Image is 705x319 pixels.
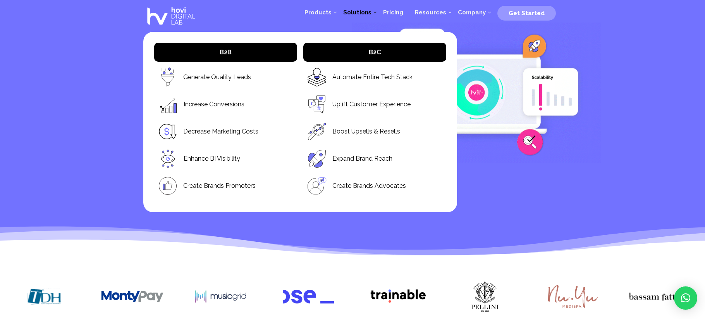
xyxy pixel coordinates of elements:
[220,49,232,56] span: B2B
[497,7,556,18] a: Get Started
[415,9,446,16] span: Resources
[184,154,240,163] a: Enhance BI Visibility
[337,1,377,24] a: Solutions
[452,1,492,24] a: Company
[303,43,446,66] a: B2C
[369,49,381,56] span: B2C
[383,9,403,16] span: Pricing
[183,181,256,190] a: Create Brands Promoters
[332,100,411,109] a: Uplift Customer Experience
[183,127,258,136] a: Decrease Marketing Costs
[509,10,545,17] span: Get Started
[352,23,601,163] img: Digital Marketing Services
[458,9,486,16] span: Company
[184,100,244,109] a: Increase Conversions
[332,181,406,190] a: Create Brands Advocates
[332,127,400,136] a: Boost Upsells & Resells
[332,154,392,163] a: Expand Brand Reach
[377,1,409,24] a: Pricing
[343,9,371,16] span: Solutions
[409,1,452,24] a: Resources
[332,73,413,81] a: Automate Entire Tech Stack
[183,73,251,81] a: Generate Quality Leads
[154,43,297,66] a: B2B
[304,9,332,16] span: Products
[299,1,337,24] a: Products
